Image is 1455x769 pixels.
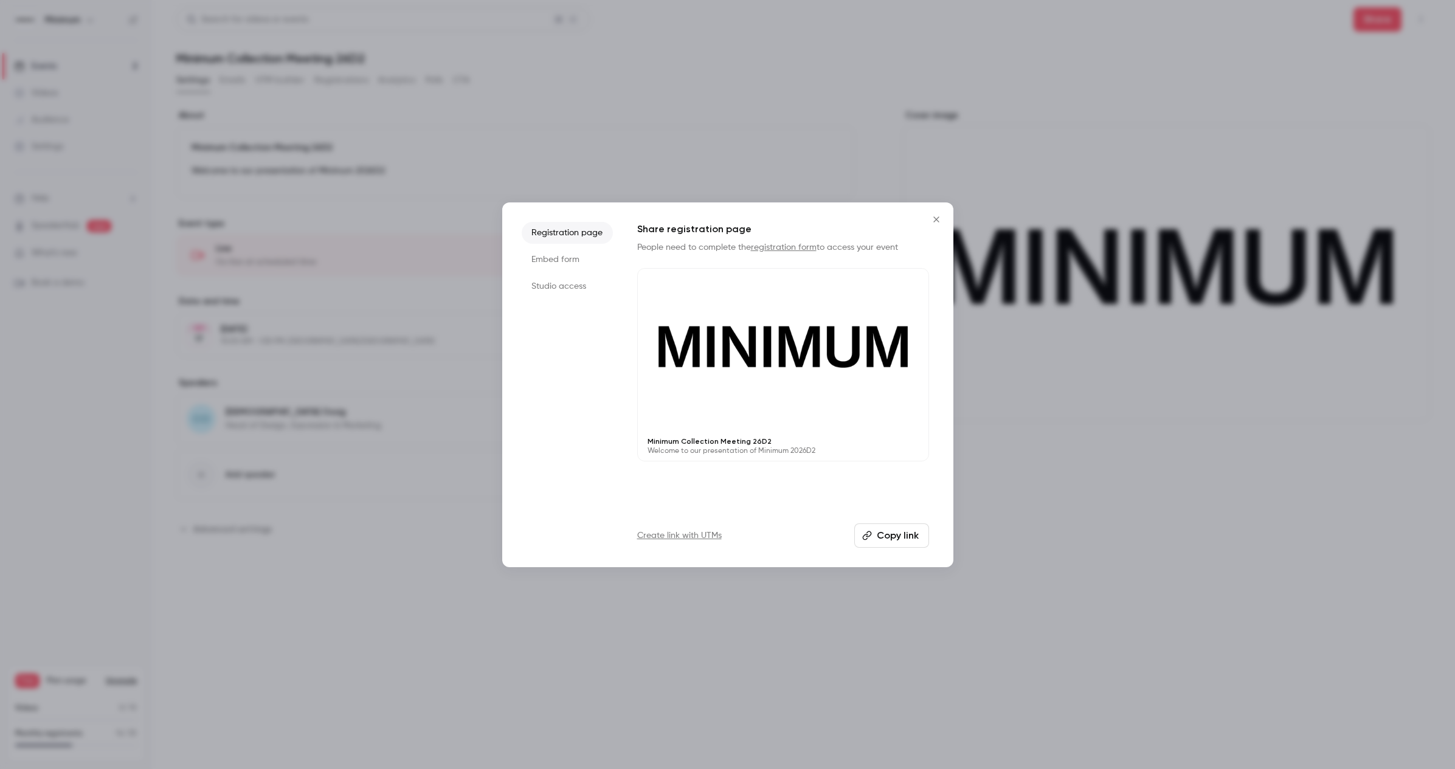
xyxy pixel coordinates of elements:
li: Registration page [522,222,613,244]
p: Welcome to our presentation of Minimum 2026D2 [648,446,919,456]
a: Minimum Collection Meeting 26D2Welcome to our presentation of Minimum 2026D2 [637,268,929,462]
h1: Share registration page [637,222,929,236]
p: People need to complete the to access your event [637,241,929,253]
p: Minimum Collection Meeting 26D2 [648,436,919,446]
li: Studio access [522,275,613,297]
li: Embed form [522,249,613,271]
button: Copy link [854,523,929,548]
button: Close [924,207,949,232]
a: registration form [751,243,817,252]
a: Create link with UTMs [637,529,722,542]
